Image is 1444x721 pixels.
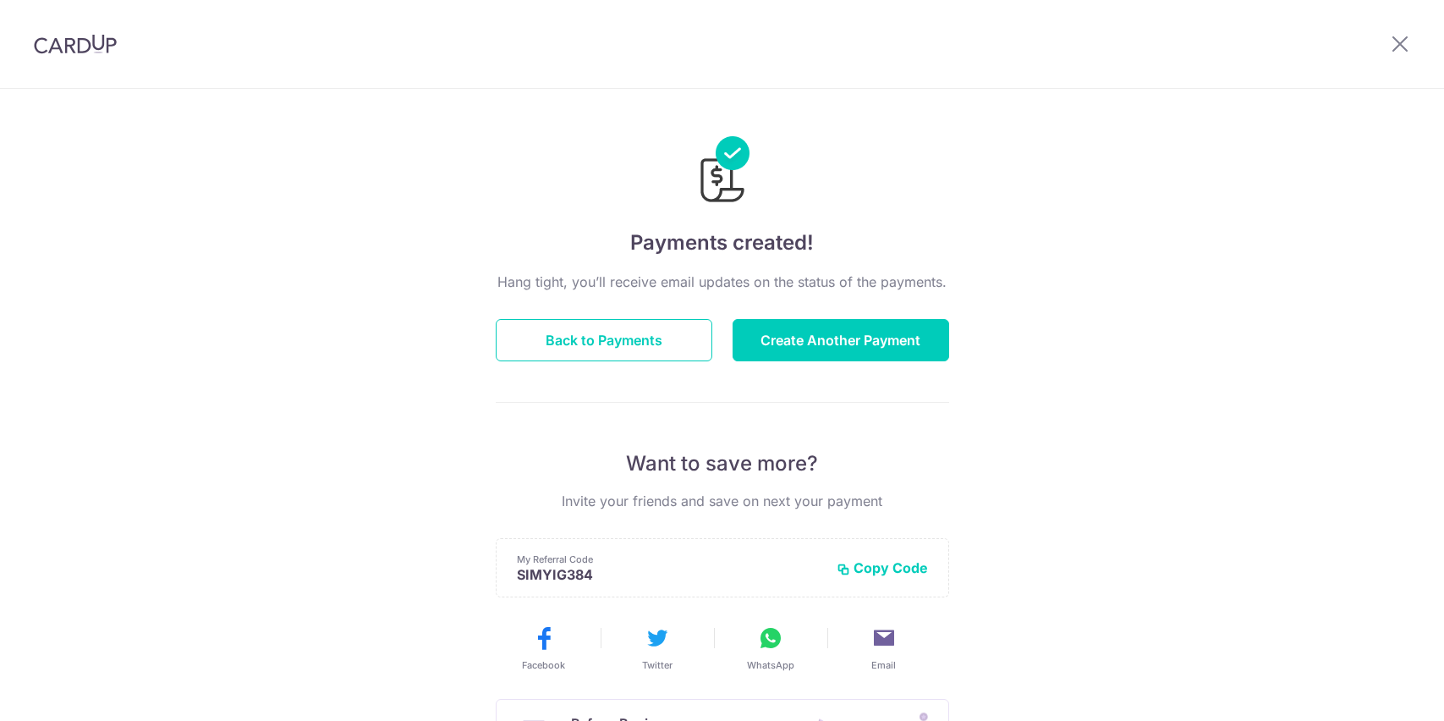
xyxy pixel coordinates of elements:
button: Create Another Payment [733,319,949,361]
button: Twitter [607,625,707,672]
button: Copy Code [837,559,928,576]
button: Email [834,625,934,672]
button: WhatsApp [721,625,821,672]
button: Back to Payments [496,319,712,361]
span: Twitter [642,658,673,672]
p: My Referral Code [517,553,823,566]
span: WhatsApp [747,658,794,672]
p: Want to save more? [496,450,949,477]
button: Facebook [494,625,594,672]
h4: Payments created! [496,228,949,258]
img: CardUp [34,34,117,54]
p: SIMYIG384 [517,566,823,583]
span: Email [871,658,896,672]
p: Hang tight, you’ll receive email updates on the status of the payments. [496,272,949,292]
p: Invite your friends and save on next your payment [496,491,949,511]
span: Facebook [522,658,565,672]
img: Payments [695,136,749,207]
